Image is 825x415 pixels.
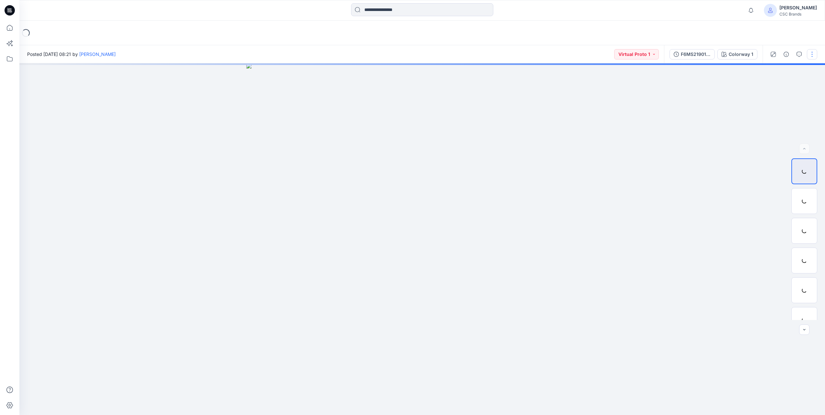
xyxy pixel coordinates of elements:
div: [PERSON_NAME] [779,4,817,12]
div: CSC Brands [779,12,817,16]
a: [PERSON_NAME] [79,51,116,57]
div: F6MS219014_F26_EUREL_VP1 [681,51,711,58]
span: Posted [DATE] 08:21 by [27,51,116,58]
button: Details [781,49,791,59]
button: F6MS219014_F26_EUREL_VP1 [670,49,715,59]
button: Colorway 1 [717,49,757,59]
img: eyJhbGciOiJIUzI1NiIsImtpZCI6IjAiLCJzbHQiOiJzZXMiLCJ0eXAiOiJKV1QifQ.eyJkYXRhIjp7InR5cGUiOiJzdG9yYW... [246,63,598,415]
svg: avatar [768,8,773,13]
div: Colorway 1 [729,51,753,58]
